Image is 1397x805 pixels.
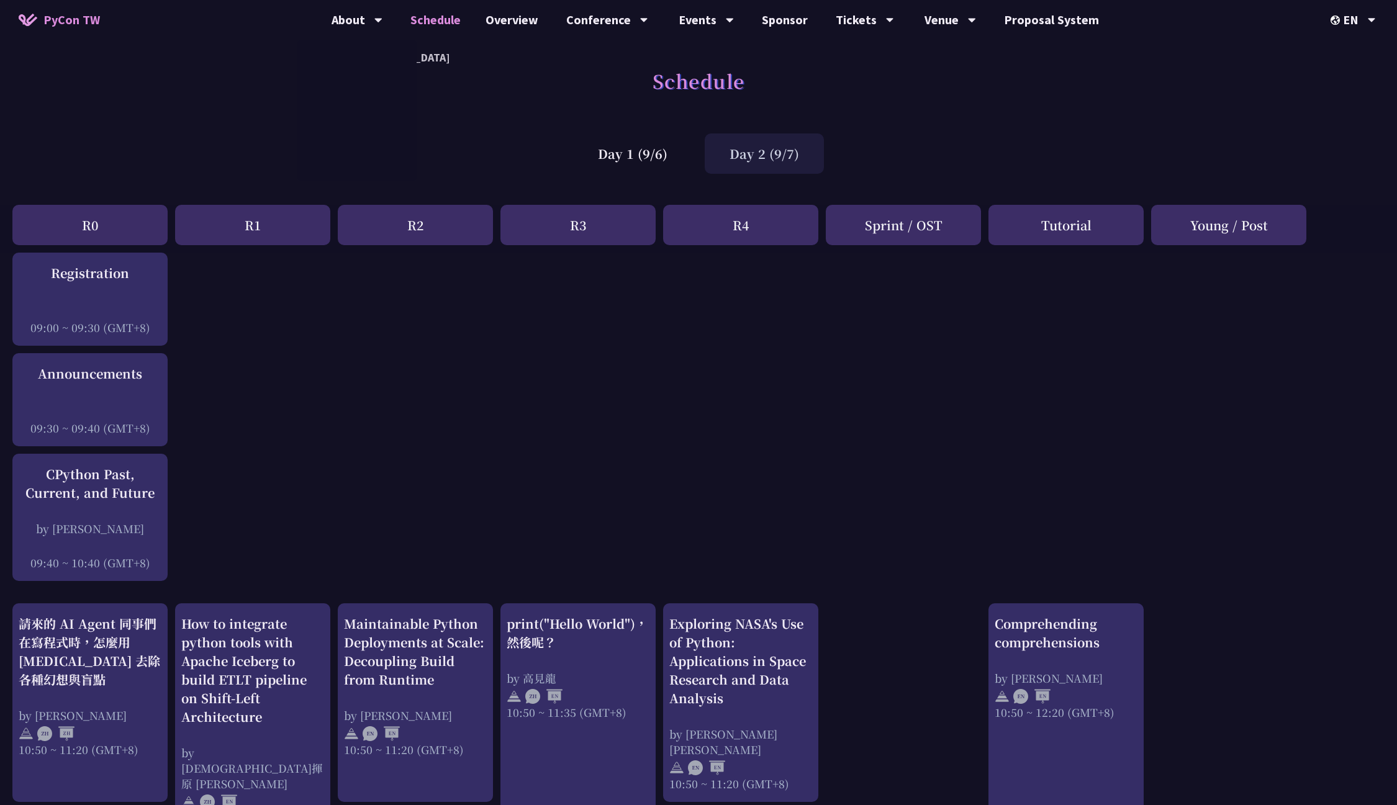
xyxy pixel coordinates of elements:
div: R2 [338,205,493,245]
div: by [PERSON_NAME] [995,670,1137,686]
a: Comprehending comprehensions by [PERSON_NAME] 10:50 ~ 12:20 (GMT+8) [995,614,1137,720]
div: 09:30 ~ 09:40 (GMT+8) [19,420,161,436]
div: print("Hello World")，然後呢？ [507,614,649,652]
a: Maintainable Python Deployments at Scale: Decoupling Build from Runtime by [PERSON_NAME] 10:50 ~ ... [344,614,487,757]
div: Exploring NASA's Use of Python: Applications in Space Research and Data Analysis [669,614,812,708]
div: Maintainable Python Deployments at Scale: Decoupling Build from Runtime [344,614,487,689]
a: 請來的 AI Agent 同事們在寫程式時，怎麼用 [MEDICAL_DATA] 去除各種幻想與盲點 by [PERSON_NAME] 10:50 ~ 11:20 (GMT+8) [19,614,161,757]
div: Tutorial [988,205,1144,245]
img: Locale Icon [1331,16,1343,25]
div: R0 [12,205,168,245]
div: 10:50 ~ 11:35 (GMT+8) [507,704,649,720]
div: R4 [663,205,818,245]
div: 10:50 ~ 11:20 (GMT+8) [19,742,161,757]
img: svg+xml;base64,PHN2ZyB4bWxucz0iaHR0cDovL3d3dy53My5vcmcvMjAwMC9zdmciIHdpZHRoPSIyNCIgaGVpZ2h0PSIyNC... [19,726,34,741]
div: How to integrate python tools with Apache Iceberg to build ETLT pipeline on Shift-Left Architecture [181,614,324,726]
img: ENEN.5a408d1.svg [1013,689,1051,704]
div: CPython Past, Current, and Future [19,465,161,502]
div: Comprehending comprehensions [995,614,1137,652]
div: by [PERSON_NAME] [19,521,161,536]
img: Home icon of PyCon TW 2025 [19,14,37,26]
h1: Schedule [653,62,745,99]
span: PyCon TW [43,11,100,29]
a: PyCon TW [6,4,112,35]
div: by [PERSON_NAME] [344,708,487,723]
img: ENEN.5a408d1.svg [363,726,400,741]
img: svg+xml;base64,PHN2ZyB4bWxucz0iaHR0cDovL3d3dy53My5vcmcvMjAwMC9zdmciIHdpZHRoPSIyNCIgaGVpZ2h0PSIyNC... [669,760,684,775]
img: ENEN.5a408d1.svg [688,760,725,775]
div: Registration [19,264,161,282]
a: print("Hello World")，然後呢？ by 高見龍 10:50 ~ 11:35 (GMT+8) [507,614,649,720]
div: R3 [500,205,656,245]
a: PyCon [GEOGRAPHIC_DATA] [297,43,417,72]
a: Exploring NASA's Use of Python: Applications in Space Research and Data Analysis by [PERSON_NAME]... [669,614,812,791]
div: by [PERSON_NAME] [PERSON_NAME] [669,726,812,757]
div: 10:50 ~ 11:20 (GMT+8) [669,776,812,791]
div: Day 1 (9/6) [573,133,692,174]
div: 10:50 ~ 11:20 (GMT+8) [344,742,487,757]
div: Sprint / OST [826,205,981,245]
img: svg+xml;base64,PHN2ZyB4bWxucz0iaHR0cDovL3d3dy53My5vcmcvMjAwMC9zdmciIHdpZHRoPSIyNCIgaGVpZ2h0PSIyNC... [344,726,359,741]
div: 10:50 ~ 12:20 (GMT+8) [995,704,1137,720]
img: ZHZH.38617ef.svg [37,726,75,741]
div: 請來的 AI Agent 同事們在寫程式時，怎麼用 [MEDICAL_DATA] 去除各種幻想與盲點 [19,614,161,689]
div: 09:40 ~ 10:40 (GMT+8) [19,555,161,570]
div: by [DEMOGRAPHIC_DATA]揮原 [PERSON_NAME] [181,745,324,791]
div: by 高見龍 [507,670,649,686]
img: svg+xml;base64,PHN2ZyB4bWxucz0iaHR0cDovL3d3dy53My5vcmcvMjAwMC9zdmciIHdpZHRoPSIyNCIgaGVpZ2h0PSIyNC... [995,689,1010,704]
div: Young / Post [1151,205,1306,245]
div: by [PERSON_NAME] [19,708,161,723]
div: 09:00 ~ 09:30 (GMT+8) [19,320,161,335]
div: R1 [175,205,330,245]
a: CPython Past, Current, and Future by [PERSON_NAME] 09:40 ~ 10:40 (GMT+8) [19,465,161,570]
div: Day 2 (9/7) [705,133,824,174]
div: Announcements [19,364,161,383]
img: svg+xml;base64,PHN2ZyB4bWxucz0iaHR0cDovL3d3dy53My5vcmcvMjAwMC9zdmciIHdpZHRoPSIyNCIgaGVpZ2h0PSIyNC... [507,689,522,704]
img: ZHEN.371966e.svg [525,689,563,704]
